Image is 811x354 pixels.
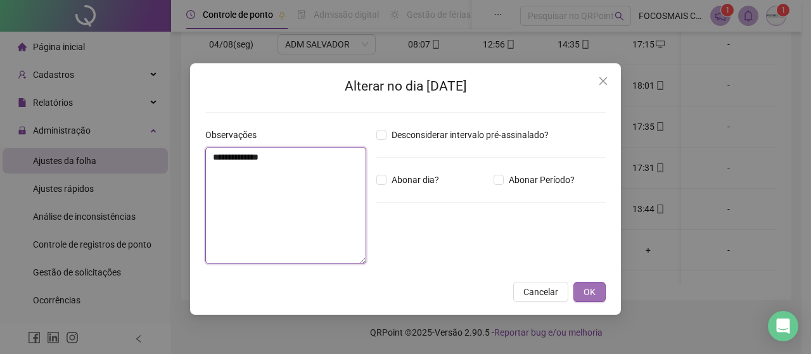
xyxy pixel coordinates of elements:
[768,311,798,341] div: Open Intercom Messenger
[513,282,568,302] button: Cancelar
[598,76,608,86] span: close
[205,76,606,97] h2: Alterar no dia [DATE]
[573,282,606,302] button: OK
[523,285,558,299] span: Cancelar
[205,128,265,142] label: Observações
[584,285,596,299] span: OK
[593,71,613,91] button: Close
[504,173,580,187] span: Abonar Período?
[386,173,444,187] span: Abonar dia?
[386,128,554,142] span: Desconsiderar intervalo pré-assinalado?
